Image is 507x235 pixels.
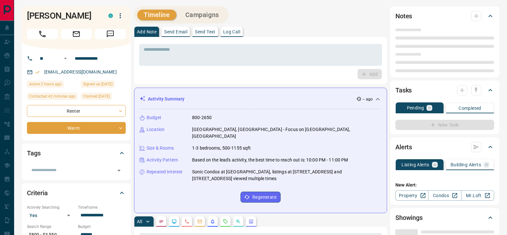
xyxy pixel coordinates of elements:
div: Alerts [395,139,494,155]
span: Signed up [DATE] [83,81,113,87]
div: Notes [395,8,494,24]
p: Building Alerts [451,162,481,167]
div: Criteria [27,185,126,201]
h2: Tasks [395,85,412,95]
svg: Agent Actions [249,219,254,224]
p: Send Email [164,30,187,34]
svg: Lead Browsing Activity [172,219,177,224]
button: Open [114,166,123,175]
p: Timeframe: [78,205,126,210]
button: Timeline [137,10,176,20]
div: Mon Jul 07 2025 [81,81,126,90]
p: Budget [147,114,161,121]
svg: Calls [184,219,190,224]
p: Sonic Condos at [GEOGRAPHIC_DATA], listings at [STREET_ADDRESS] and [STREET_ADDRESS] viewed multi... [192,169,382,182]
svg: Listing Alerts [210,219,215,224]
div: Renter [27,105,126,117]
svg: Opportunities [236,219,241,224]
p: Log Call [223,30,240,34]
p: Search Range: [27,224,75,230]
svg: Emails [197,219,202,224]
svg: Email Verified [35,70,40,74]
div: Thu Aug 14 2025 [27,93,78,102]
div: condos.ca [108,13,113,18]
h1: [PERSON_NAME] [27,11,99,21]
a: Condos [428,190,461,201]
div: Tags [27,145,126,161]
p: Based on the lead's activity, the best time to reach out is: 10:00 PM - 11:00 PM [192,157,348,163]
p: Activity Pattern [147,157,178,163]
p: Pending [407,106,424,110]
span: Call [27,29,58,39]
h2: Showings [395,213,423,223]
svg: Requests [223,219,228,224]
p: Location [147,126,165,133]
p: Budget: [78,224,126,230]
p: 800-2650 [192,114,212,121]
p: Completed [459,106,481,110]
h2: Notes [395,11,412,21]
p: New Alert: [395,182,494,188]
p: Add Note [137,30,156,34]
p: Actively Searching: [27,205,75,210]
p: Repeated Interest [147,169,182,175]
div: Wed Aug 13 2025 [27,81,78,90]
p: All [137,219,142,224]
p: Send Text [195,30,215,34]
h2: Criteria [27,188,48,198]
div: Warm [27,122,126,134]
div: Yes [27,210,75,221]
p: 1-3 bedrooms, 500-1155 sqft [192,145,251,152]
button: Open [62,55,69,62]
button: Regenerate [241,192,281,203]
div: Tasks [395,83,494,98]
p: Activity Summary [148,96,184,102]
p: -- ago [363,96,373,102]
span: Active 2 hours ago [29,81,62,87]
h2: Alerts [395,142,412,152]
p: Size & Rooms [147,145,174,152]
p: [GEOGRAPHIC_DATA], [GEOGRAPHIC_DATA] - Focus on [GEOGRAPHIC_DATA], [GEOGRAPHIC_DATA] [192,126,382,140]
h2: Tags [27,148,40,158]
a: Mr.Loft [461,190,494,201]
button: Campaigns [179,10,225,20]
div: Activity Summary-- ago [139,93,382,105]
a: [EMAIL_ADDRESS][DOMAIN_NAME] [44,69,117,74]
span: Message [95,29,126,39]
svg: Notes [159,219,164,224]
a: Property [395,190,428,201]
span: Email [61,29,92,39]
span: Contacted 42 minutes ago [29,93,75,100]
div: Fri Jul 25 2025 [81,93,126,102]
span: Claimed [DATE] [83,93,110,100]
div: Showings [395,210,494,225]
p: Listing Alerts [401,162,429,167]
